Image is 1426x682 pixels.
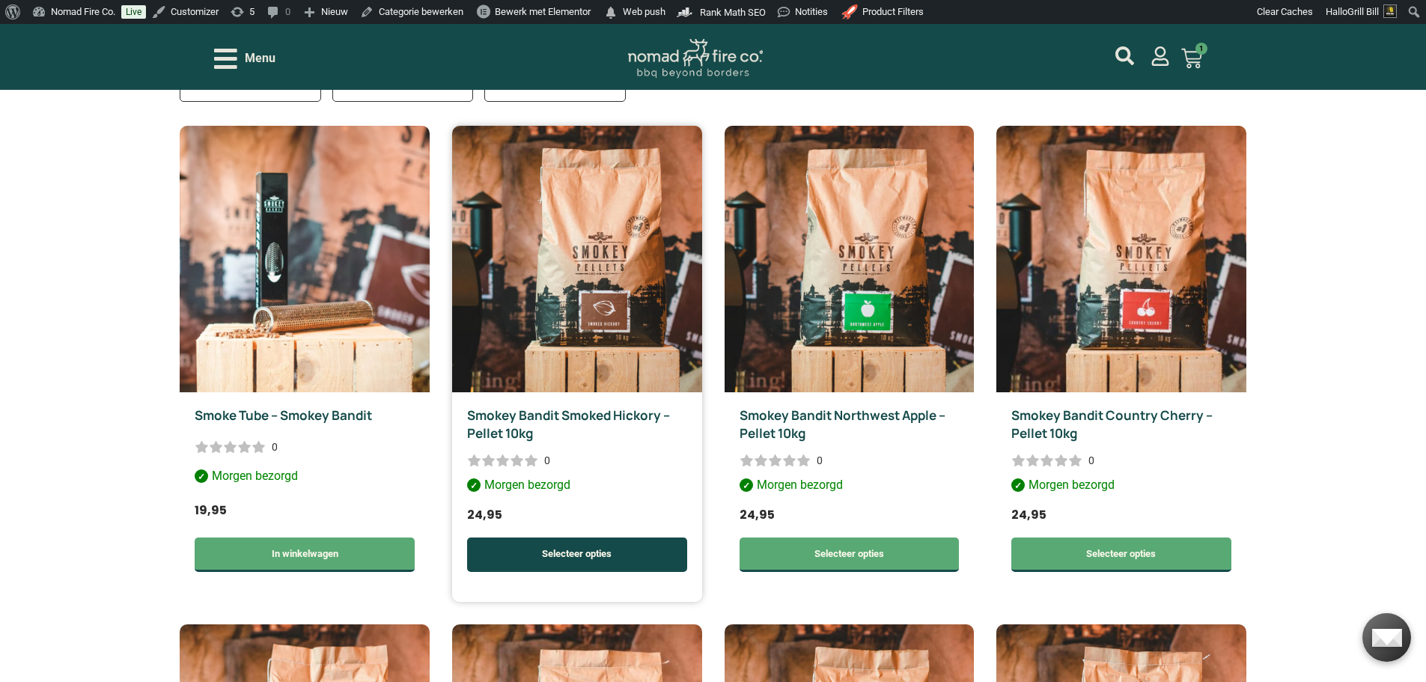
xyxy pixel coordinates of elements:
img: Nomad Logo [628,39,763,79]
a: Smokey Bandit Smoked Hickory – Pellet 10kg [467,407,670,442]
a: Smoke Tube – Smokey Bandit [195,407,372,424]
span: Bewerk met Elementor [495,6,591,17]
div: 0 [272,439,278,454]
p: Morgen bezorgd [1011,476,1231,499]
span:  [603,2,618,23]
p: Morgen bezorgd [195,467,415,490]
img: Avatar of Grill Bill [1383,4,1397,18]
p: Morgen bezorgd [740,476,960,499]
div: Open/Close Menu [214,46,275,72]
img: smokey-bandit-country-cherry-10kg [996,126,1246,392]
a: Smokey Bandit Northwest Apple – Pellet 10kg [740,407,945,442]
a: mijn account [1115,46,1134,65]
p: Morgen bezorgd [467,476,687,499]
a: mijn account [1151,46,1170,66]
a: Toevoegen aan winkelwagen: “Smokey Bandit Smoked Hickory - Pellet 10kg“ [467,538,687,572]
span: Rank Math SEO [700,7,766,18]
div: 0 [817,453,823,468]
span: Grill Bill [1347,6,1379,17]
div: 0 [1088,453,1094,468]
span: Menu [245,49,275,67]
span: 1 [1195,43,1207,55]
div: 0 [544,453,550,468]
img: smokey-bandit-smoked-hickory-10kg [452,126,702,392]
a: 1 [1163,39,1220,78]
a: Toevoegen aan winkelwagen: “Smoke Tube - Smokey Bandit“ [195,538,415,572]
a: Smokey Bandit Country Cherry – Pellet 10kg [1011,407,1213,442]
img: smokey-bandit-bourbon-blend-10kg-1 [725,126,975,392]
a: Toevoegen aan winkelwagen: “Smokey Bandit Northwest Apple - Pellet 10kg“ [740,538,960,572]
img: smokey-bandit-pellet-smoker-tube [180,126,430,392]
a: Live [121,5,146,19]
a: Toevoegen aan winkelwagen: “Smokey Bandit Country Cherry - Pellet 10kg“ [1011,538,1231,572]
